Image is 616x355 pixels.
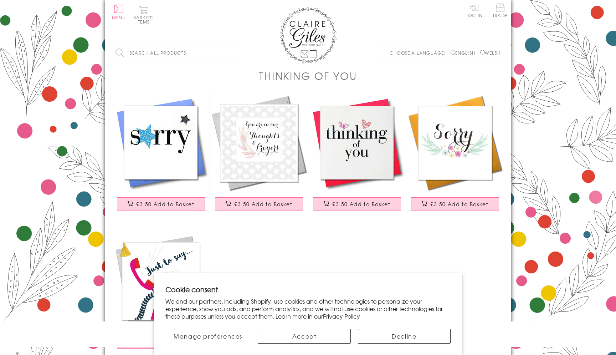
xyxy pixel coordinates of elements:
span: Menu [112,14,126,21]
span: 0 items [137,14,153,25]
button: £3.50 Add to Basket [117,197,205,211]
img: General Card Card, Telephone, Just to Say, Embellished with a colourful tassel [112,232,210,330]
h2: Cookie consent [165,284,451,294]
label: English [451,50,479,56]
input: English [451,50,455,55]
button: £3.50 Add to Basket [313,197,401,211]
button: £3.50 Add to Basket [411,197,499,211]
button: Manage preferences [165,329,251,344]
img: Claire Giles Greetings Cards [279,7,337,64]
span: £3.50 Add to Basket [332,201,390,208]
img: Sympathy, Sorry, Thinking of you Card, Blue Star, Embellished with a padded star [112,94,210,192]
span: Manage preferences [174,332,242,340]
a: Sympathy, Sorry, Thinking of you Card, Blue Star, Embellished with a padded star £3.50 Add to Basket [112,94,210,218]
button: Menu [112,5,126,20]
a: Sympathy, Sorry, Thinking of you Card, Fern Flowers, Thoughts & Prayers £3.50 Add to Basket [210,94,308,218]
p: Choose a language: [390,50,449,56]
input: Welsh [480,50,485,55]
label: Welsh [480,50,500,56]
button: Basket0 items [133,6,153,24]
img: Sympathy, Sorry, Thinking of you Card, Flowers, Sorry [406,94,504,192]
button: Decline [358,329,451,344]
a: Privacy Policy [323,312,360,320]
img: Sympathy, Sorry, Thinking of you Card, Fern Flowers, Thoughts & Prayers [210,94,308,192]
span: £3.50 Add to Basket [136,201,194,208]
a: Sympathy, Sorry, Thinking of you Card, Heart, fabric butterfly Embellished £3.50 Add to Basket [308,94,406,218]
button: £3.50 Add to Basket [215,197,303,211]
a: Sympathy, Sorry, Thinking of you Card, Flowers, Sorry £3.50 Add to Basket [406,94,504,218]
h1: Thinking of You [259,69,357,83]
span: Trade [493,4,508,17]
input: Search [230,45,237,61]
input: Search all products [112,45,237,61]
img: Sympathy, Sorry, Thinking of you Card, Heart, fabric butterfly Embellished [308,94,406,192]
a: Log In [466,4,483,17]
button: Accept [258,329,350,344]
span: £3.50 Add to Basket [234,201,292,208]
span: £3.50 Add to Basket [430,201,488,208]
a: Trade [493,4,508,19]
p: We and our partners, including Shopify, use cookies and other technologies to personalize your ex... [165,298,451,320]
